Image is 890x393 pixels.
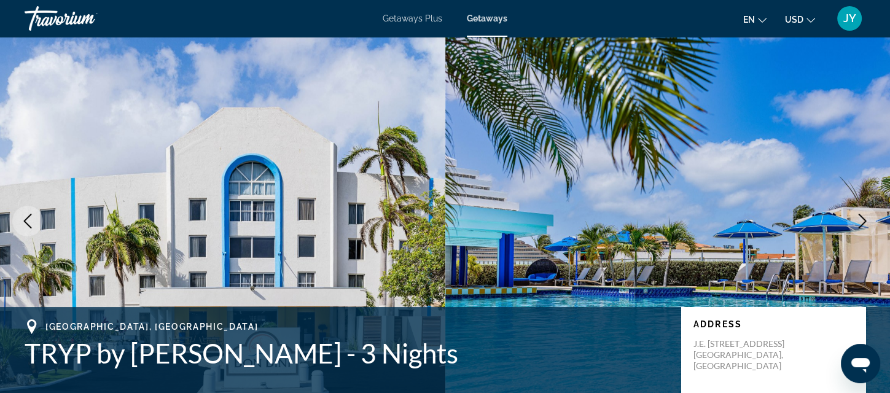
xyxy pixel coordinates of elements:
[693,319,853,329] p: Address
[12,206,43,236] button: Previous image
[785,15,803,25] span: USD
[467,14,507,23] a: Getaways
[743,10,767,28] button: Change language
[383,14,442,23] a: Getaways Plus
[847,206,878,236] button: Next image
[785,10,815,28] button: Change currency
[843,12,856,25] span: JY
[45,322,258,332] span: [GEOGRAPHIC_DATA], [GEOGRAPHIC_DATA]
[841,344,880,383] iframe: Button to launch messaging window
[743,15,755,25] span: en
[25,2,147,34] a: Travorium
[25,337,669,369] h1: TRYP by [PERSON_NAME] - 3 Nights
[833,6,865,31] button: User Menu
[693,338,792,372] p: J.E. [STREET_ADDRESS] [GEOGRAPHIC_DATA], [GEOGRAPHIC_DATA]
